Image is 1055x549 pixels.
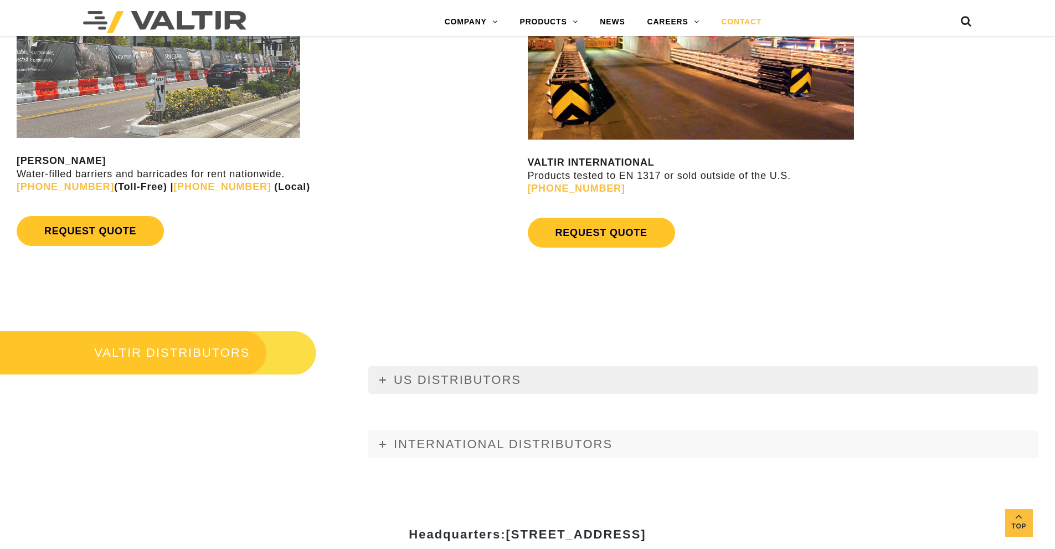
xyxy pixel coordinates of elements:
span: INTERNATIONAL DISTRIBUTORS [394,437,613,451]
a: REQUEST QUOTE [17,216,164,246]
a: [PHONE_NUMBER] [17,181,114,192]
a: CAREERS [636,11,711,33]
a: US DISTRIBUTORS [368,366,1038,394]
p: Water-filled barriers and barricades for rent nationwide. [17,155,525,193]
strong: (Toll-Free) | [17,181,173,192]
strong: Headquarters: [409,527,646,541]
a: REQUEST QUOTE [528,218,675,248]
strong: [PERSON_NAME] [17,155,106,166]
a: [PHONE_NUMBER] [528,183,625,194]
span: [STREET_ADDRESS] [506,527,646,541]
img: Valtir [83,11,246,33]
strong: (Local) [274,181,310,192]
a: PRODUCTS [509,11,589,33]
a: NEWS [589,11,636,33]
a: CONTACT [710,11,773,33]
strong: VALTIR INTERNATIONAL [528,157,655,168]
span: Top [1005,520,1033,533]
a: INTERNATIONAL DISTRIBUTORS [368,430,1038,458]
span: US DISTRIBUTORS [394,373,521,387]
a: [PHONE_NUMBER] [173,181,271,192]
a: Top [1005,509,1033,537]
a: COMPANY [434,11,509,33]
